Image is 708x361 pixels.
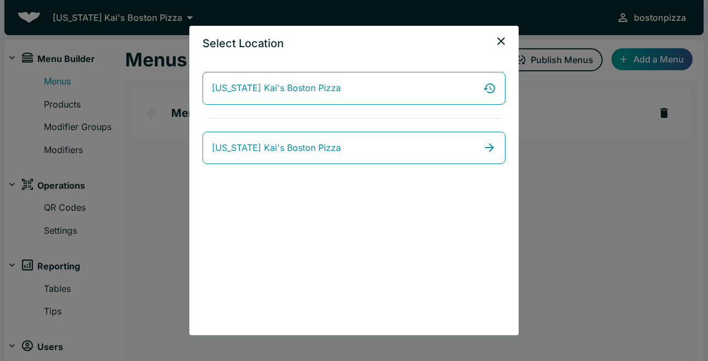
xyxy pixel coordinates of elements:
[212,141,341,155] span: [US_STATE] Kai's Boston Pizza
[212,81,341,95] span: [US_STATE] Kai's Boston Pizza
[189,26,297,61] h2: Select Location
[203,132,505,165] a: [US_STATE] Kai's Boston Pizza
[203,72,505,105] a: [US_STATE] Kai's Boston Pizza
[490,30,512,52] button: close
